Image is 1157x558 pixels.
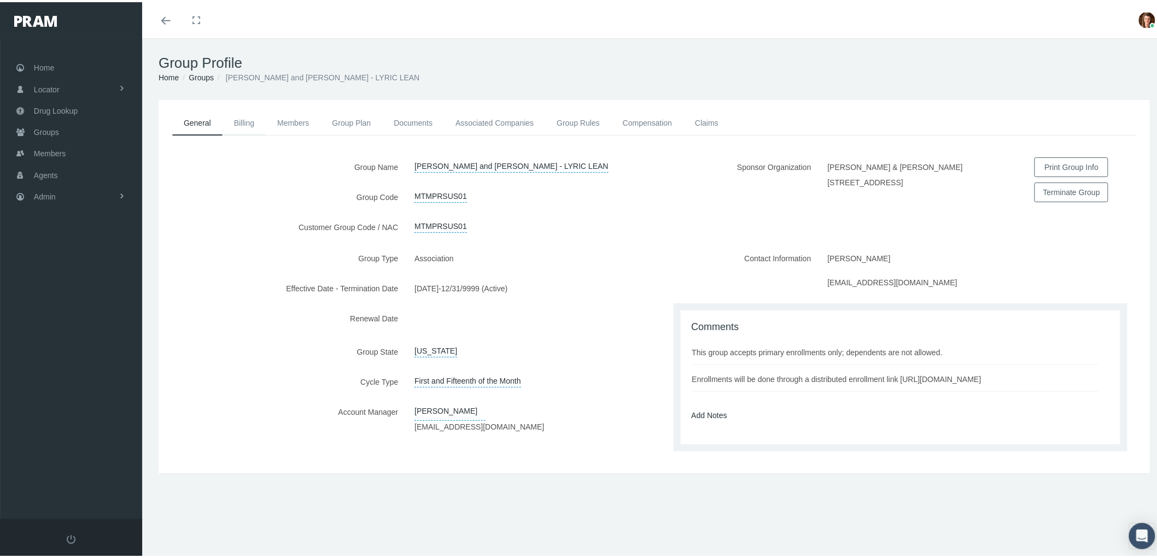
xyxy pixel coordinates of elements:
[1035,180,1108,200] button: Terminate Group
[611,109,683,133] a: Compensation
[828,274,957,286] label: [EMAIL_ADDRESS][DOMAIN_NAME]
[414,400,486,419] a: [PERSON_NAME]
[414,419,544,431] label: [EMAIL_ADDRESS][DOMAIN_NAME]
[828,155,971,174] label: [PERSON_NAME] & [PERSON_NAME]
[382,109,444,133] a: Documents
[159,215,406,234] label: Customer Group Code / NAC
[414,370,521,385] span: First and Fifteenth of the Month
[34,120,59,140] span: Groups
[14,14,57,25] img: PRAM_20_x_78.png
[223,109,266,133] a: Billing
[683,109,730,133] a: Claims
[1129,521,1155,547] div: Open Intercom Messenger
[159,277,406,296] label: Effective Date - Termination Date
[482,277,516,296] label: (Active)
[34,55,54,76] span: Home
[1139,10,1155,26] img: S_Profile_Picture_677.PNG
[692,409,727,418] a: Add Notes
[545,109,611,133] a: Group Rules
[414,155,609,171] a: [PERSON_NAME] and [PERSON_NAME] - LYRIC LEAN
[159,71,179,80] a: Home
[159,400,406,434] label: Account Manager
[414,215,467,231] a: MTMPRSUS01
[189,71,214,80] a: Groups
[34,184,56,205] span: Admin
[655,155,820,205] label: Sponsor Organization
[414,277,439,296] label: [DATE]
[34,141,66,162] span: Members
[655,246,820,290] label: Contact Information
[159,246,406,266] label: Group Type
[159,307,406,329] label: Renewal Date
[828,174,903,186] label: [STREET_ADDRESS]
[34,98,78,119] span: Drug Lookup
[692,319,1110,331] h1: Comments
[414,185,467,201] a: MTMPRSUS01
[1035,155,1108,175] button: Print Group Info
[172,109,223,133] a: General
[226,71,420,80] span: [PERSON_NAME] and [PERSON_NAME] - LYRIC LEAN
[159,155,406,174] label: Group Name
[159,185,406,204] label: Group Code
[406,277,654,296] div: -
[321,109,383,133] a: Group Plan
[159,52,1150,69] h1: Group Profile
[34,163,58,184] span: Agents
[692,344,954,356] div: This group accepts primary enrollments only; dependents are not allowed.
[159,370,406,389] label: Cycle Type
[34,77,60,98] span: Locator
[444,109,545,133] a: Associated Companies
[414,340,457,355] a: [US_STATE]
[266,109,320,133] a: Members
[414,246,462,266] label: Association
[828,246,899,262] label: [PERSON_NAME]
[159,340,406,359] label: Group State
[692,371,992,383] div: Enrollments will be done through a distributed enrollment link [URL][DOMAIN_NAME]
[441,277,480,296] label: 12/31/9999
